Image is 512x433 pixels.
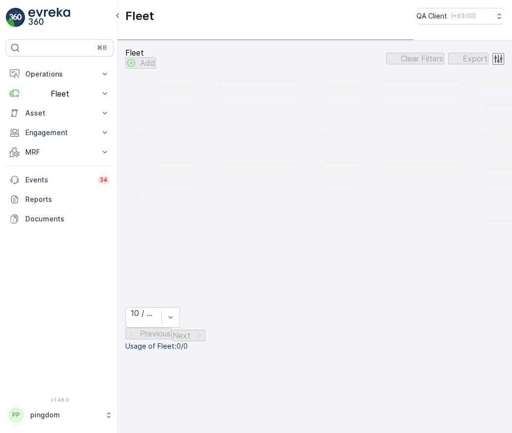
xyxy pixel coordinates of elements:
button: Export [448,53,489,64]
p: Operations [25,69,94,79]
button: Add [125,57,156,69]
p: Engagement [25,128,94,138]
button: QA Client(+03:00) [416,8,504,24]
button: Fleet [6,84,114,103]
button: Asset [6,103,114,123]
a: Events34 [6,170,114,190]
button: Next [172,330,205,341]
button: Engagement [6,123,114,142]
button: Previous [125,328,172,339]
p: Add [140,59,155,67]
a: Reports [6,190,114,209]
button: Operations [6,64,114,84]
p: Fleet [125,48,156,57]
p: Previous [140,329,171,338]
p: Next [173,331,191,340]
img: logo [6,8,25,27]
span: v 1.48.0 [6,397,114,403]
p: 34 [99,176,108,184]
p: pingdom [30,410,100,420]
p: MRF [25,147,94,157]
p: Usage of Fleet : 0/0 [125,341,504,351]
p: ( +03:00 ) [451,12,476,20]
p: Events [25,175,92,185]
button: Clear Filters [386,53,444,64]
p: Fleet [25,89,94,98]
img: logo_light-DOdMpM7g.png [28,8,70,27]
p: Fleet [125,8,154,24]
p: Documents [25,214,110,224]
p: Reports [25,195,110,204]
div: 10 / Page [131,309,157,317]
p: Export [463,54,488,63]
a: Documents [6,209,114,229]
div: PP [8,407,24,423]
button: MRF [6,142,114,162]
button: PPpingdom [6,405,114,425]
p: ⌘B [97,44,107,52]
p: Asset [25,108,94,118]
p: QA Client [416,11,447,21]
p: Clear Filters [401,54,443,63]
